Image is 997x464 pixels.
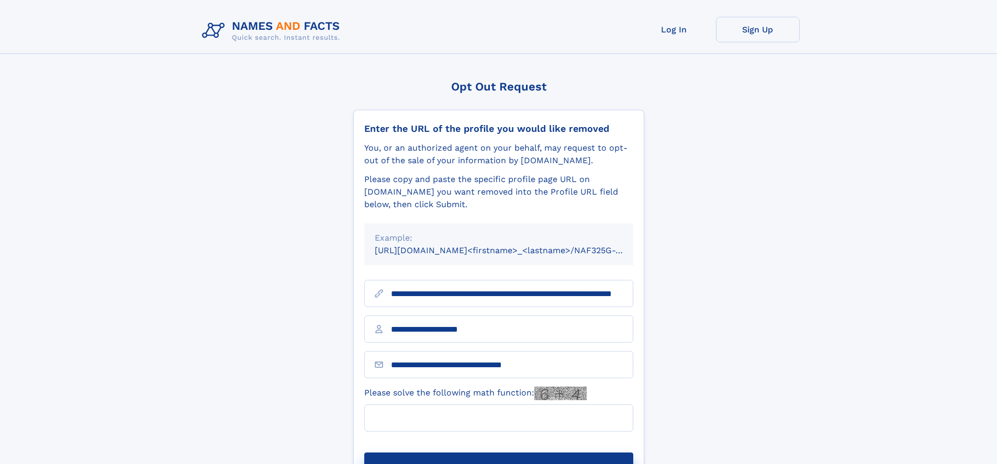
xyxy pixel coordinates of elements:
div: Please copy and paste the specific profile page URL on [DOMAIN_NAME] you want removed into the Pr... [364,173,633,211]
small: [URL][DOMAIN_NAME]<firstname>_<lastname>/NAF325G-xxxxxxxx [375,245,653,255]
div: Enter the URL of the profile you would like removed [364,123,633,134]
div: Example: [375,232,623,244]
div: You, or an authorized agent on your behalf, may request to opt-out of the sale of your informatio... [364,142,633,167]
label: Please solve the following math function: [364,387,587,400]
img: Logo Names and Facts [198,17,349,45]
a: Log In [632,17,716,42]
a: Sign Up [716,17,800,42]
div: Opt Out Request [353,80,644,93]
